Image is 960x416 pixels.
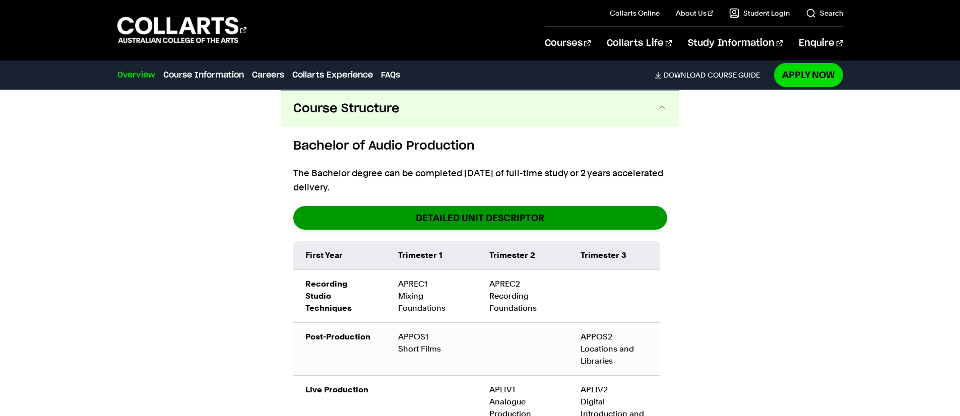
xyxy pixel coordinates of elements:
[806,8,843,18] a: Search
[293,137,667,155] h6: Bachelor of Audio Production
[305,332,370,341] strong: Post-Production
[545,27,591,60] a: Courses
[293,206,667,230] a: DETAILED UNIT DESCRIPTOR
[386,241,477,270] td: Trimester 1
[117,69,155,81] a: Overview
[568,241,660,270] td: Trimester 3
[581,331,648,367] div: APPOS2 Locations and Libraries
[610,8,660,18] a: Collarts Online
[293,101,400,117] span: Course Structure
[398,331,465,355] div: APPOS1 Short Films
[163,69,244,81] a: Course Information
[688,27,783,60] a: Study Information
[386,269,477,322] td: APREC1 Mixing Foundations
[117,16,246,44] div: Go to homepage
[774,63,843,87] a: Apply Now
[477,241,568,270] td: Trimester 2
[655,71,768,80] a: DownloadCourse Guide
[252,69,284,81] a: Careers
[305,385,368,394] strong: Live Production
[305,279,352,313] strong: Recording Studio Techniques
[799,27,843,60] a: Enquire
[664,71,706,80] span: Download
[607,27,672,60] a: Collarts Life
[729,8,790,18] a: Student Login
[477,269,568,322] td: APREC2 Recording Foundations
[293,166,667,194] p: The Bachelor degree can be completed [DATE] of full-time study or 2 years accelerated delivery.
[381,69,400,81] a: FAQs
[293,241,387,270] td: First Year
[676,8,713,18] a: About Us
[292,69,373,81] a: Collarts Experience
[281,91,679,127] button: Course Structure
